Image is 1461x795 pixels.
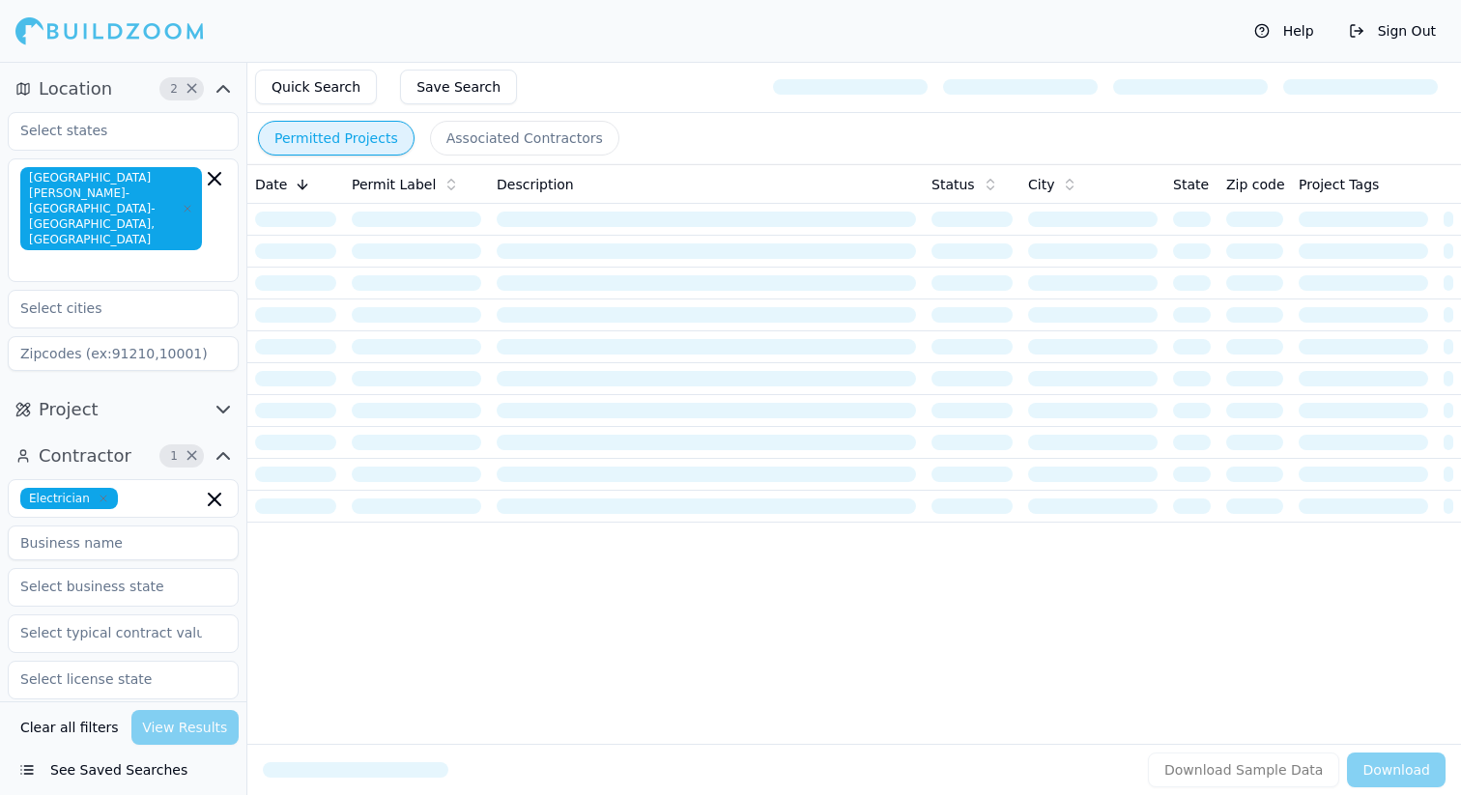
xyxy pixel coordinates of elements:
span: Contractor [39,442,131,469]
input: Select states [9,113,214,148]
input: Select business state [9,569,214,604]
button: Permitted Projects [258,121,415,156]
span: Clear Contractor filters [185,451,199,461]
span: Status [931,175,975,194]
button: Project [8,394,239,425]
button: Help [1245,15,1324,46]
button: Contractor1Clear Contractor filters [8,440,239,471]
span: 2 [164,79,184,99]
span: Date [255,175,287,194]
span: Permit Label [352,175,436,194]
span: Location [39,75,112,102]
input: Zipcodes (ex:91210,10001) [8,336,239,371]
button: Associated Contractors [430,121,619,156]
button: Quick Search [255,70,377,104]
span: [GEOGRAPHIC_DATA][PERSON_NAME]-[GEOGRAPHIC_DATA]-[GEOGRAPHIC_DATA], [GEOGRAPHIC_DATA] [20,167,202,250]
button: Location2Clear Location filters [8,73,239,104]
input: Select typical contract value [9,615,214,650]
span: City [1028,175,1054,194]
span: State [1173,175,1209,194]
span: Project Tags [1299,175,1379,194]
input: Business name [8,525,239,560]
input: Select cities [9,291,214,326]
span: Project [39,396,99,423]
span: Zip code [1226,175,1285,194]
button: Sign Out [1339,15,1446,46]
button: Save Search [400,70,517,104]
span: Description [497,175,574,194]
span: Electrician [20,488,118,509]
input: Select license state [9,662,214,696]
button: See Saved Searches [8,752,239,787]
span: Clear Location filters [185,84,199,94]
button: Clear all filters [15,710,124,745]
span: 1 [164,446,184,466]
